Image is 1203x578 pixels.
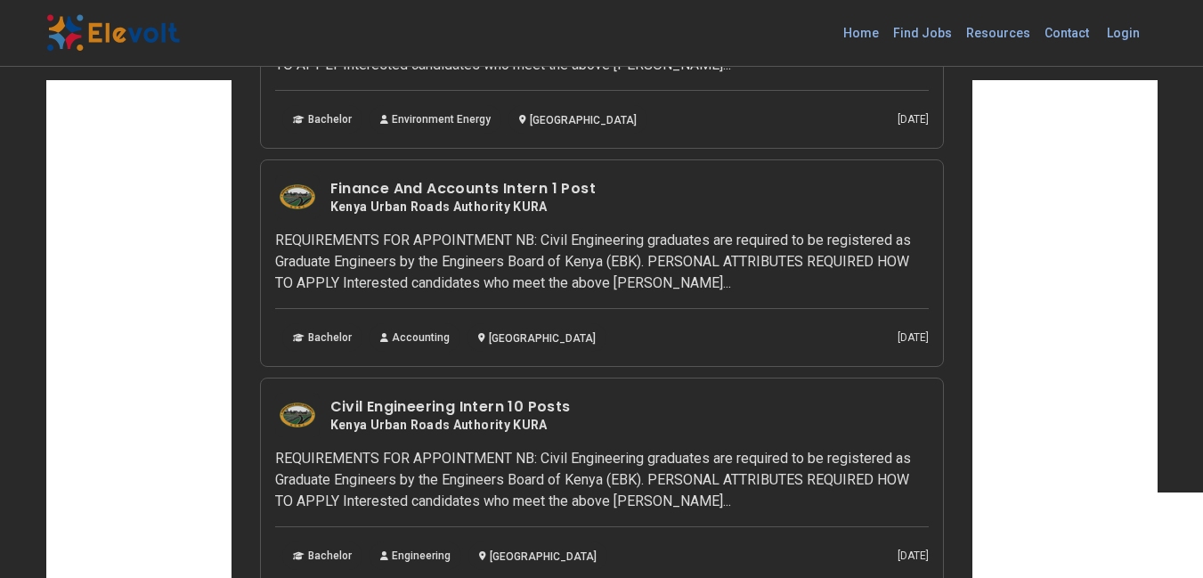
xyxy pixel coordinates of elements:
[1096,15,1150,51] a: Login
[280,184,315,209] img: Kenya Urban Roads Authority KURA
[886,19,959,47] a: Find Jobs
[330,199,548,216] span: Kenya Urban Roads Authority KURA
[370,105,501,134] p: Environment Energy
[275,175,929,352] a: Kenya Urban Roads Authority KURAFinance And Accounts Intern 1 PostKenya Urban Roads Authority KUR...
[275,393,929,570] a: Kenya Urban Roads Authority KURACivil Engineering Intern 10 PostsKenya Urban Roads Authority KURA...
[530,114,637,126] span: [GEOGRAPHIC_DATA]
[1037,19,1096,47] a: Contact
[330,418,548,434] span: Kenya Urban Roads Authority KURA
[330,178,597,199] h3: Finance And Accounts Intern 1 Post
[308,112,352,126] span: Bachelor
[280,403,315,427] img: Kenya Urban Roads Authority KURA
[46,14,180,52] img: Elevolt
[275,448,929,512] p: REQUIREMENTS FOR APPOINTMENT NB: Civil Engineering graduates are required to be registered as Gra...
[490,550,597,563] span: [GEOGRAPHIC_DATA]
[308,330,352,345] span: Bachelor
[370,541,461,570] p: Engineering
[836,19,886,47] a: Home
[330,396,571,418] h3: Civil Engineering Intern 10 Posts
[959,19,1037,47] a: Resources
[275,230,929,294] p: REQUIREMENTS FOR APPOINTMENT NB: Civil Engineering graduates are required to be registered as Gra...
[489,332,596,345] span: [GEOGRAPHIC_DATA]
[308,549,352,563] span: Bachelor
[898,112,929,126] p: [DATE]
[1114,493,1203,578] iframe: Chat Widget
[898,549,929,563] p: [DATE]
[370,323,460,352] p: Accounting
[898,330,929,345] p: [DATE]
